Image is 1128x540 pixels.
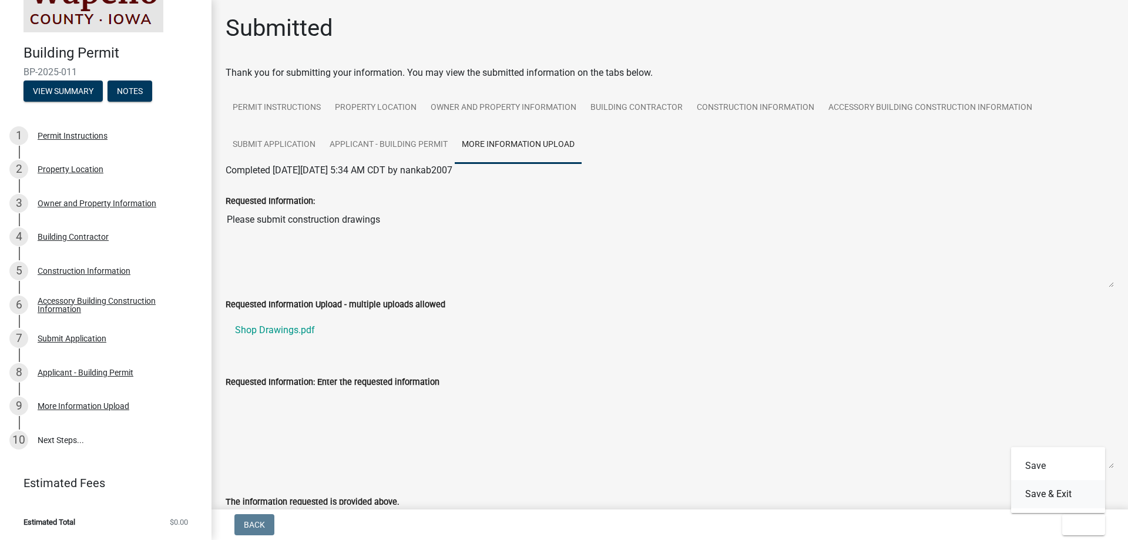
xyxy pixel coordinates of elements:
textarea: Please submit construction drawings [226,208,1114,288]
span: Exit [1072,520,1089,529]
button: Notes [108,81,152,102]
a: Building Contractor [583,89,690,127]
div: 10 [9,431,28,450]
div: 7 [9,329,28,348]
label: Requested Information: [226,197,315,206]
a: Estimated Fees [9,471,193,495]
span: $0.00 [170,518,188,526]
div: Submit Application [38,334,106,343]
div: 5 [9,261,28,280]
span: BP-2025-011 [23,66,188,78]
div: 4 [9,227,28,246]
wm-modal-confirm: Notes [108,87,152,96]
div: Exit [1011,447,1105,513]
div: More Information Upload [38,402,129,410]
span: Back [244,520,265,529]
div: Applicant - Building Permit [38,368,133,377]
div: 3 [9,194,28,213]
a: Permit Instructions [226,89,328,127]
a: Shop Drawings.pdf [226,316,1114,344]
a: Construction Information [690,89,821,127]
div: Building Contractor [38,233,109,241]
label: The information requested is provided above. [226,498,399,507]
span: Estimated Total [23,518,75,526]
div: 2 [9,160,28,179]
h1: Submitted [226,14,333,42]
a: Owner and Property Information [424,89,583,127]
button: View Summary [23,81,103,102]
button: Back [234,514,274,535]
a: Property Location [328,89,424,127]
div: Accessory Building Construction Information [38,297,193,313]
div: 6 [9,296,28,314]
div: Permit Instructions [38,132,108,140]
h4: Building Permit [23,45,202,62]
button: Save [1011,452,1105,480]
div: Property Location [38,165,103,173]
a: Submit Application [226,126,323,164]
a: More Information Upload [455,126,582,164]
a: Applicant - Building Permit [323,126,455,164]
button: Save & Exit [1011,480,1105,508]
wm-modal-confirm: Summary [23,87,103,96]
div: Thank you for submitting your information. You may view the submitted information on the tabs below. [226,66,1114,80]
div: 8 [9,363,28,382]
label: Requested Information Upload - multiple uploads allowed [226,301,445,309]
label: Requested Information: Enter the requested information [226,378,439,387]
div: Owner and Property Information [38,199,156,207]
div: 9 [9,397,28,415]
span: Completed [DATE][DATE] 5:34 AM CDT by nankab2007 [226,165,452,176]
a: Accessory Building Construction Information [821,89,1039,127]
button: Exit [1062,514,1105,535]
div: 1 [9,126,28,145]
div: Construction Information [38,267,130,275]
